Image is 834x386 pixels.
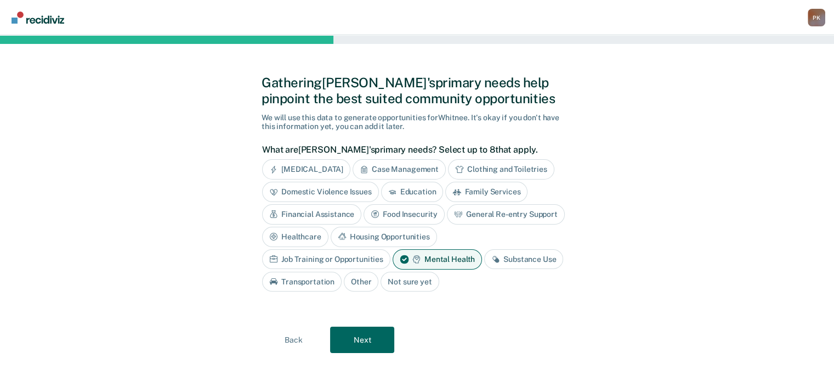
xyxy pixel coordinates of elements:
div: Other [344,272,378,292]
div: Mental Health [393,249,482,270]
div: Case Management [353,159,446,180]
div: Gathering [PERSON_NAME]'s primary needs help pinpoint the best suited community opportunities [262,75,572,107]
div: Not sure yet [381,272,439,292]
div: Job Training or Opportunities [262,249,390,270]
div: Healthcare [262,227,328,247]
div: Food Insecurity [364,204,445,225]
div: Housing Opportunities [331,227,437,247]
div: General Re-entry Support [447,204,565,225]
div: Family Services [445,182,527,202]
div: Transportation [262,272,342,292]
img: Recidiviz [12,12,64,24]
div: Substance Use [484,249,563,270]
div: Domestic Violence Issues [262,182,379,202]
div: We will use this data to generate opportunities for Whitnee . It's okay if you don't have this in... [262,113,572,132]
div: Education [381,182,444,202]
button: Back [262,327,326,353]
div: P K [808,9,825,26]
button: Next [330,327,394,353]
div: Financial Assistance [262,204,361,225]
div: Clothing and Toiletries [448,159,554,180]
div: [MEDICAL_DATA] [262,159,350,180]
label: What are [PERSON_NAME]'s primary needs? Select up to 8 that apply. [262,144,566,155]
button: Profile dropdown button [808,9,825,26]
